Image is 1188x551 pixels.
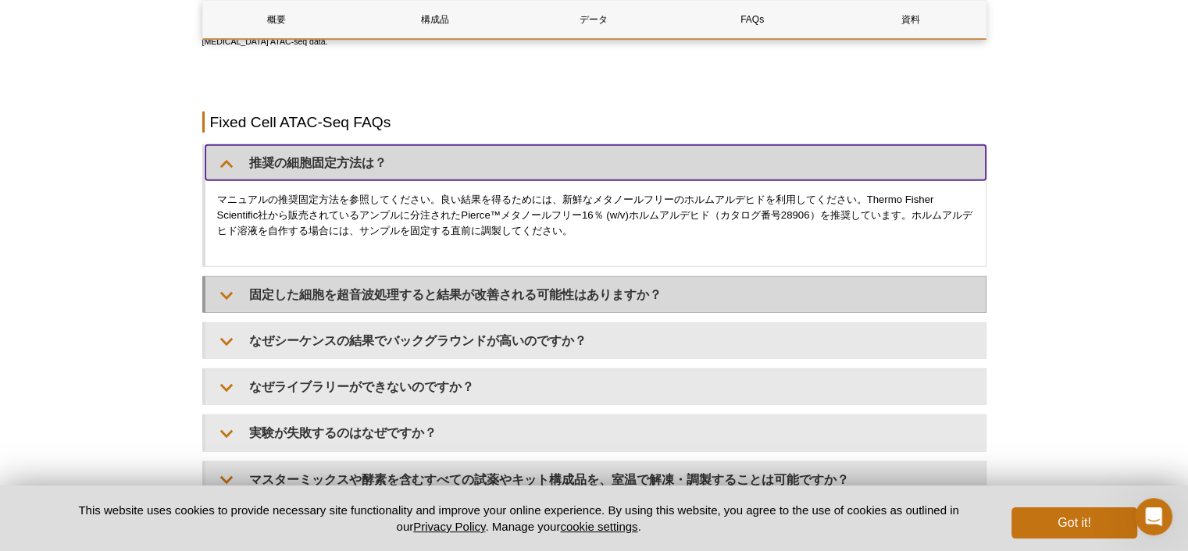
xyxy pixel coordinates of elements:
[679,1,826,38] a: FAQs
[205,145,986,180] summary: 推奨の細胞固定方法は？
[1135,498,1172,535] iframe: Intercom live chat
[205,415,986,450] summary: 実験が失敗するのはなぜですか？
[205,462,986,497] summary: マスターミックスや酵素を含むすべての試薬やキット構成品を、室温で解凍・調製することは可能ですか？
[205,323,986,358] summary: なぜシーケンスの結果でバックグラウンドが高いのですか？
[217,192,974,239] p: マニュアルの推奨固定方法を参照してください。良い結果を得るためには、新鮮なメタノールフリーのホルムアルデヒドを利用してください。Thermo Fisher Scientific社から販売されてい...
[362,1,508,38] a: 構成品
[413,520,485,533] a: Privacy Policy
[205,277,986,312] summary: 固定した細胞を超音波処理すると結果が改善される可能性はありますか？
[202,112,986,133] h2: Fixed Cell ATAC-Seq FAQs
[52,502,986,535] p: This website uses cookies to provide necessary site functionality and improve your online experie...
[1011,507,1136,539] button: Got it!
[205,369,986,404] summary: なぜライブラリーができないのですか？
[203,1,350,38] a: 概要
[520,1,667,38] a: データ
[560,520,637,533] button: cookie settings
[837,1,984,38] a: 資料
